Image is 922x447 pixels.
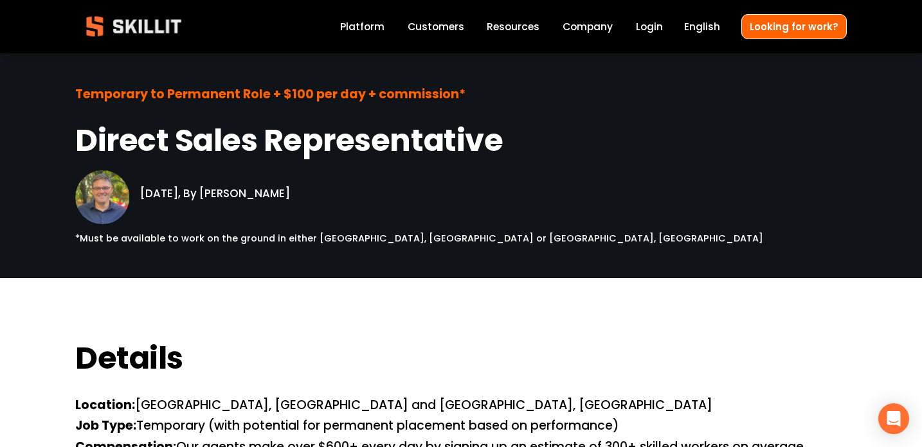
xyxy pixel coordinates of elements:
[684,19,720,34] span: English
[75,335,183,387] strong: Details
[75,416,136,437] strong: Job Type:
[684,18,720,35] div: language picker
[75,85,466,106] strong: Temporary to Permanent Role + $100 per day + commission*
[878,403,909,434] div: Open Intercom Messenger
[75,7,192,46] img: Skillit
[75,396,135,417] strong: Location:
[487,18,539,35] a: folder dropdown
[75,117,503,170] strong: Direct Sales Representative
[741,14,847,39] a: Looking for work?
[340,18,384,35] a: Platform
[563,18,613,35] a: Company
[636,18,663,35] a: Login
[408,18,464,35] a: Customers
[487,19,539,34] span: Resources
[140,168,357,202] p: [DATE], By [PERSON_NAME]
[75,231,781,246] p: *Must be available to work on the ground in either [GEOGRAPHIC_DATA], [GEOGRAPHIC_DATA] or [GEOGR...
